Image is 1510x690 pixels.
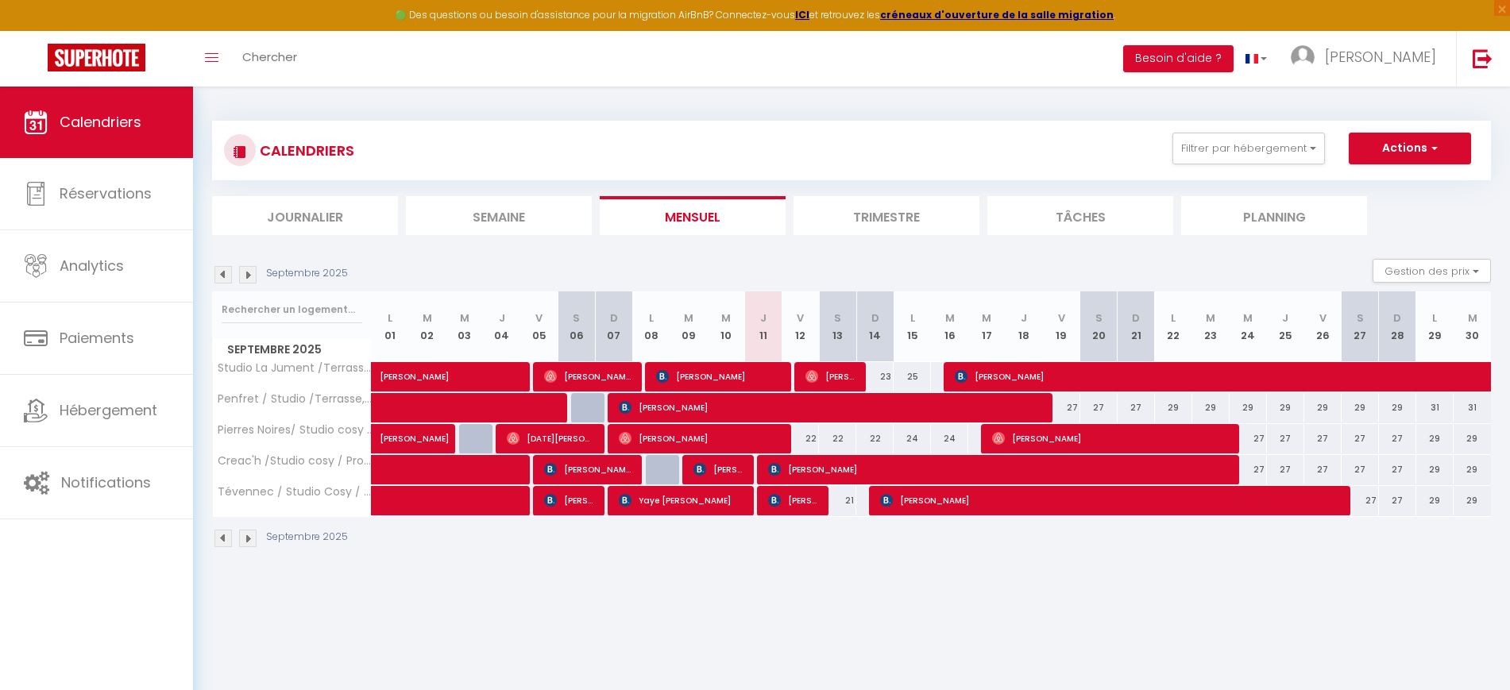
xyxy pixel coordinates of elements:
[1230,455,1267,484] div: 27
[1342,455,1379,484] div: 27
[1454,393,1491,422] div: 31
[744,291,782,362] th: 11
[1416,424,1454,453] div: 29
[856,291,894,362] th: 14
[372,291,409,362] th: 01
[693,454,743,484] span: [PERSON_NAME]
[794,196,979,235] li: Trimestre
[215,486,374,498] span: Tévennec / Studio Cosy / Proche facs et centre
[856,424,894,453] div: 22
[222,295,362,324] input: Rechercher un logement...
[60,183,152,203] span: Réservations
[982,310,991,326] abbr: M
[215,393,374,405] span: Penfret / Studio /Terrasse, Proche facs et centre
[544,454,631,484] span: [PERSON_NAME] Vrizalas-[PERSON_NAME]
[1416,393,1454,422] div: 31
[1319,310,1327,326] abbr: V
[1342,393,1379,422] div: 29
[1192,393,1230,422] div: 29
[242,48,297,65] span: Chercher
[446,291,483,362] th: 03
[684,310,693,326] abbr: M
[60,112,141,132] span: Calendriers
[1279,31,1456,87] a: ... [PERSON_NAME]
[670,291,707,362] th: 09
[1043,291,1080,362] th: 19
[945,310,955,326] abbr: M
[1454,424,1491,453] div: 29
[856,362,894,391] div: 23
[1282,310,1288,326] abbr: J
[266,266,348,281] p: Septembre 2025
[910,310,915,326] abbr: L
[1416,486,1454,515] div: 29
[48,44,145,71] img: Super Booking
[1155,291,1192,362] th: 22
[423,310,432,326] abbr: M
[987,196,1173,235] li: Tâches
[1473,48,1493,68] img: logout
[1454,291,1491,362] th: 30
[619,423,781,453] span: [PERSON_NAME]
[1192,291,1230,362] th: 23
[1454,455,1491,484] div: 29
[61,472,151,492] span: Notifications
[1123,45,1234,72] button: Besoin d'aide ?
[1021,310,1027,326] abbr: J
[1357,310,1364,326] abbr: S
[1373,259,1491,283] button: Gestion des prix
[707,291,744,362] th: 10
[1006,291,1043,362] th: 18
[558,291,595,362] th: 06
[760,310,767,326] abbr: J
[782,291,819,362] th: 12
[955,361,1503,391] span: [PERSON_NAME]
[388,310,392,326] abbr: L
[1118,291,1155,362] th: 21
[380,353,526,384] span: [PERSON_NAME]
[610,310,618,326] abbr: D
[1080,291,1118,362] th: 20
[60,328,134,348] span: Paiements
[1342,486,1379,515] div: 27
[894,291,931,362] th: 15
[544,361,631,391] span: [PERSON_NAME]
[460,310,469,326] abbr: M
[1304,424,1342,453] div: 27
[213,338,371,361] span: Septembre 2025
[1230,291,1267,362] th: 24
[1172,133,1325,164] button: Filtrer par hébergement
[1454,486,1491,515] div: 29
[1468,310,1477,326] abbr: M
[408,291,446,362] th: 02
[1349,133,1471,164] button: Actions
[595,291,632,362] th: 07
[1155,393,1192,422] div: 29
[1267,424,1304,453] div: 27
[372,362,409,392] a: [PERSON_NAME]
[1230,424,1267,453] div: 27
[1267,393,1304,422] div: 29
[819,291,856,362] th: 13
[795,8,809,21] a: ICI
[1080,393,1118,422] div: 27
[782,424,819,453] div: 22
[880,8,1114,21] a: créneaux d'ouverture de la salle migration
[1304,393,1342,422] div: 29
[60,256,124,276] span: Analytics
[535,310,543,326] abbr: V
[1416,291,1454,362] th: 29
[1058,310,1065,326] abbr: V
[1095,310,1103,326] abbr: S
[544,485,594,515] span: [PERSON_NAME]
[507,423,594,453] span: [DATE][PERSON_NAME]
[1291,45,1315,69] img: ...
[256,133,354,168] h3: CALENDRIERS
[483,291,520,362] th: 04
[797,310,804,326] abbr: V
[266,530,348,545] p: Septembre 2025
[931,424,968,453] div: 24
[1132,310,1140,326] abbr: D
[1304,291,1342,362] th: 26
